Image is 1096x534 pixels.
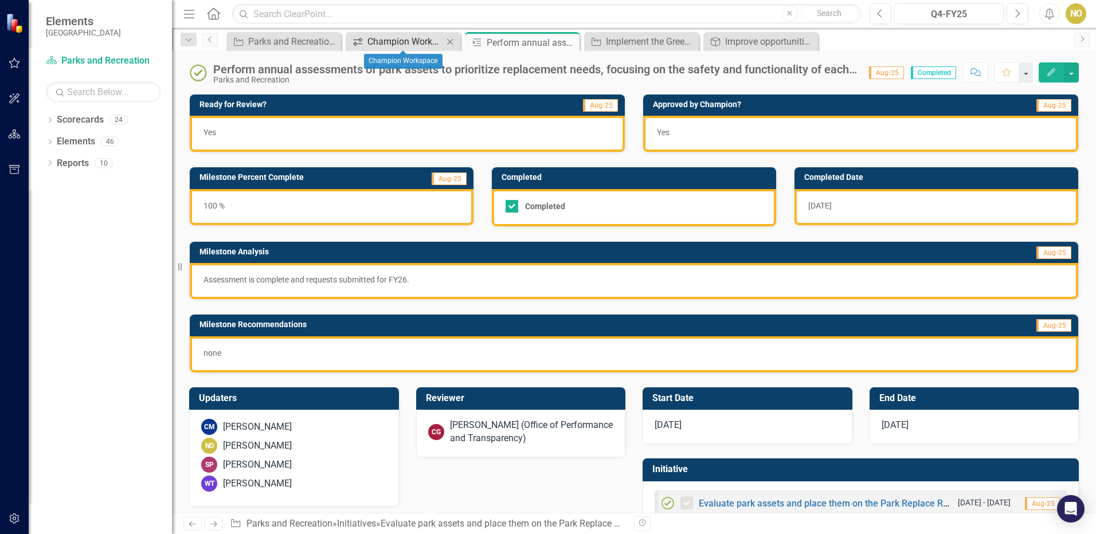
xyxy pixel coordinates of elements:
[201,438,217,454] div: NO
[199,393,393,403] h3: Updaters
[203,347,1064,359] p: none
[46,28,121,37] small: [GEOGRAPHIC_DATA]
[725,34,815,49] div: Improve opportunities for outdoor recreation and increase public awareness of access to trails, w...
[652,464,1073,474] h3: Initiative
[587,34,696,49] a: Implement the Greenway, Blueway, and Trails plan
[502,173,770,182] h3: Completed
[57,113,104,127] a: Scorecards
[1066,3,1086,24] button: NO
[808,201,832,210] span: [DATE]
[46,54,161,68] a: Parks and Recreation
[190,189,473,225] div: 100 %
[426,393,620,403] h3: Reviewer
[450,419,614,445] div: [PERSON_NAME] (Office of Performance and Transparency)
[487,36,577,50] div: Perform annual assessments of park assets to prioritize replacement needs, focusing on the safety...
[606,34,696,49] div: Implement the Greenway, Blueway, and Trails plan
[898,7,1000,21] div: Q4-FY25
[367,34,443,49] div: Champion Workspace
[213,63,858,76] div: Perform annual assessments of park assets to prioritize replacement needs, focusing on the safety...
[203,128,216,137] span: Yes
[1036,99,1071,112] span: Aug-25
[879,393,1074,403] h3: End Date
[199,248,774,256] h3: Milestone Analysis
[199,100,472,109] h3: Ready for Review?
[869,66,904,79] span: Aug-25
[655,419,682,430] span: [DATE]
[349,34,443,49] a: Champion Workspace
[653,100,950,109] h3: Approved by Champion?
[583,99,618,112] span: Aug-25
[1036,246,1071,259] span: Aug-25
[223,421,292,434] div: [PERSON_NAME]
[246,518,332,529] a: Parks and Recreation
[230,517,625,531] div: » » »
[199,320,852,329] h3: Milestone Recommendations
[248,34,338,49] div: Parks and Recreation Initiative Progress
[201,419,217,435] div: CM
[364,54,443,69] div: Champion Workspace
[817,9,841,18] span: Search
[95,158,113,168] div: 10
[199,173,399,182] h3: Milestone Percent Complete
[223,439,292,453] div: [PERSON_NAME]
[46,82,161,102] input: Search Below...
[428,424,444,440] div: CG
[223,458,292,472] div: [PERSON_NAME]
[657,128,670,137] span: Yes
[882,419,909,430] span: [DATE]
[801,6,858,22] button: Search
[337,518,376,529] a: Initiatives
[381,518,952,529] a: Evaluate park assets and place them on the Park Replace Renewal Program to ensure parks amenities...
[203,274,1064,285] p: Assessment is complete and requests submitted for FY26.
[201,457,217,473] div: SP
[706,34,815,49] a: Improve opportunities for outdoor recreation and increase public awareness of access to trails, w...
[57,135,95,148] a: Elements
[1036,319,1071,332] span: Aug-25
[213,76,858,84] div: Parks and Recreation
[1057,495,1085,523] div: Open Intercom Messenger
[46,14,121,28] span: Elements
[894,3,1004,24] button: Q4-FY25
[1025,497,1060,510] span: Aug-25
[101,137,119,147] div: 46
[57,157,89,170] a: Reports
[911,66,956,79] span: Completed
[6,13,26,33] img: ClearPoint Strategy
[661,496,675,510] img: Completed
[229,34,338,49] a: Parks and Recreation Initiative Progress
[223,477,292,490] div: [PERSON_NAME]
[652,393,847,403] h3: Start Date
[432,172,467,185] span: Aug-25
[109,115,128,125] div: 24
[232,4,861,24] input: Search ClearPoint...
[958,497,1011,508] small: [DATE] - [DATE]
[201,476,217,492] div: WT
[189,64,208,82] img: Completed
[804,173,1072,182] h3: Completed Date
